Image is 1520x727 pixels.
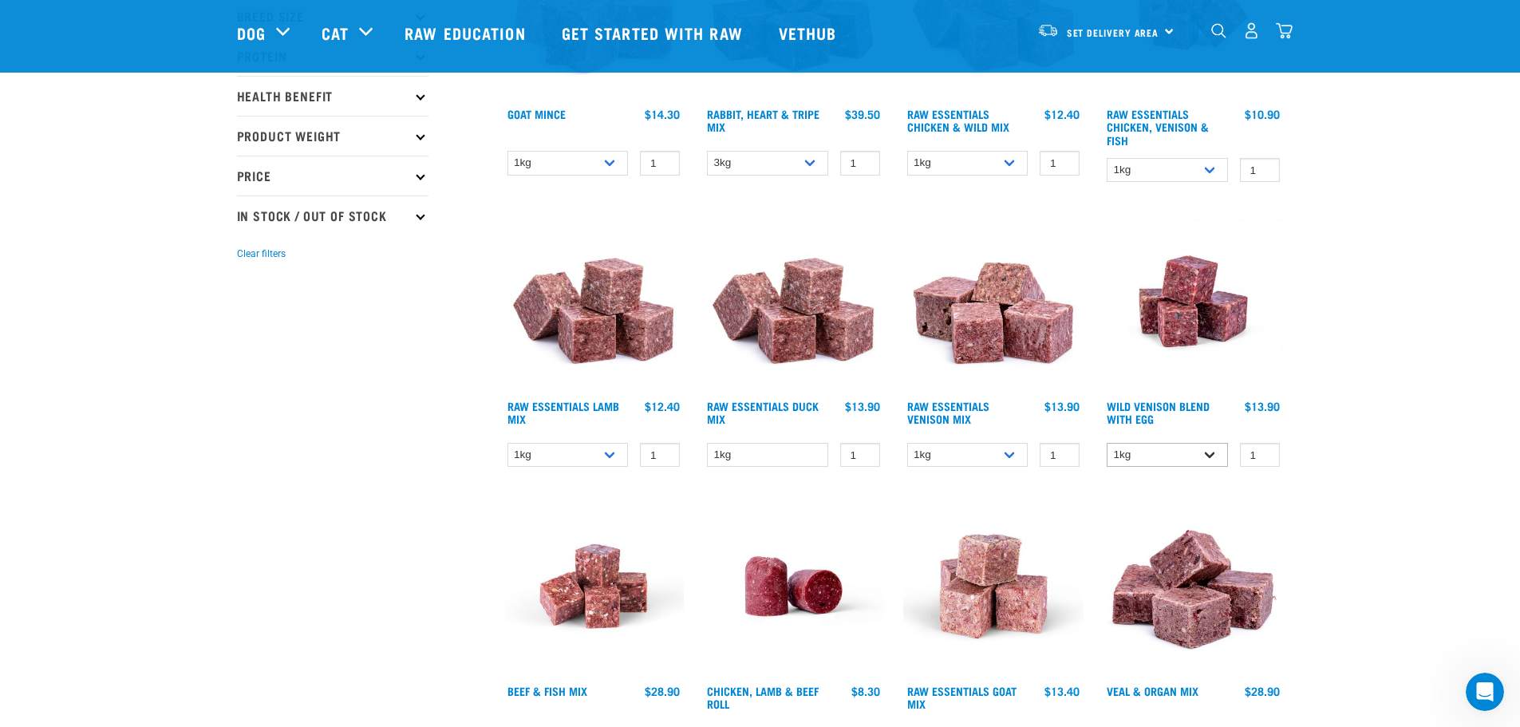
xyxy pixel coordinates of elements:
a: Beef & Fish Mix [507,688,587,693]
div: $13.90 [845,400,880,413]
img: home-icon@2x.png [1276,22,1293,39]
div: $28.90 [1245,685,1280,697]
img: 1113 RE Venison Mix 01 [903,211,1084,392]
div: $13.40 [1044,685,1080,697]
img: van-moving.png [1037,23,1059,38]
div: $39.50 [845,108,880,121]
img: home-icon-1@2x.png [1211,23,1226,38]
span: Set Delivery Area [1067,30,1159,35]
div: $13.90 [1245,400,1280,413]
img: user.png [1243,22,1260,39]
input: 1 [1240,443,1280,468]
a: Raw Essentials Duck Mix [707,403,819,421]
a: Raw Essentials Chicken, Venison & Fish [1107,111,1209,142]
img: 1158 Veal Organ Mix 01 [1103,496,1284,677]
a: Get started with Raw [546,1,763,65]
div: $8.30 [851,685,880,697]
a: Chicken, Lamb & Beef Roll [707,688,819,706]
a: Goat Mince [507,111,566,117]
iframe: Intercom live chat [1466,673,1504,711]
div: $10.90 [1245,108,1280,121]
button: Clear filters [237,247,286,261]
img: Venison Egg 1616 [1103,211,1284,392]
input: 1 [840,443,880,468]
p: Price [237,156,428,196]
a: Veal & Organ Mix [1107,688,1198,693]
input: 1 [1040,443,1080,468]
div: $13.90 [1044,400,1080,413]
img: ?1041 RE Lamb Mix 01 [503,211,685,392]
a: Rabbit, Heart & Tripe Mix [707,111,819,129]
a: Raw Essentials Lamb Mix [507,403,619,421]
a: Cat [322,21,349,45]
div: $28.90 [645,685,680,697]
img: Beef Mackerel 1 [503,496,685,677]
p: In Stock / Out Of Stock [237,196,428,235]
p: Health Benefit [237,76,428,116]
div: $12.40 [645,400,680,413]
input: 1 [640,151,680,176]
input: 1 [640,443,680,468]
a: Raw Essentials Chicken & Wild Mix [907,111,1009,129]
a: Wild Venison Blend with Egg [1107,403,1210,421]
input: 1 [840,151,880,176]
a: Raw Essentials Goat Mix [907,688,1017,706]
a: Raw Education [389,1,545,65]
div: $14.30 [645,108,680,121]
a: Raw Essentials Venison Mix [907,403,989,421]
p: Product Weight [237,116,428,156]
div: $12.40 [1044,108,1080,121]
img: ?1041 RE Lamb Mix 01 [703,211,884,392]
img: Raw Essentials Chicken Lamb Beef Bulk Minced Raw Dog Food Roll Unwrapped [703,496,884,677]
a: Vethub [763,1,857,65]
a: Dog [237,21,266,45]
input: 1 [1240,158,1280,183]
img: Goat M Ix 38448 [903,496,1084,677]
input: 1 [1040,151,1080,176]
